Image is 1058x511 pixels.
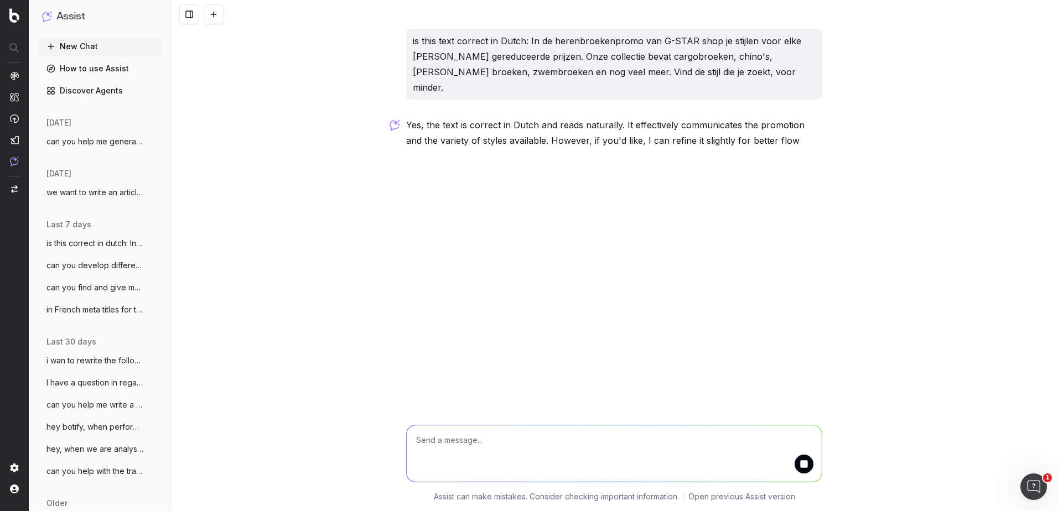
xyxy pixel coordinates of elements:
span: can you develop different suggestions fo [46,260,144,271]
p: Assist can make mistakes. Consider checking important information. [434,491,679,502]
a: Open previous Assist version [688,491,795,502]
span: hey, when we are analysing meta titles, [46,444,144,455]
span: older [46,498,68,509]
span: can you help me generate metadata for th [46,136,144,147]
img: Analytics [10,71,19,80]
span: is this correct in dutch: In de damesjas [46,238,144,249]
button: I have a question in regards to the SEO [38,374,162,392]
button: Assist [42,9,157,24]
img: Studio [10,135,19,144]
span: can you find and give me articles from d [46,282,144,293]
button: hey botify, when performing a keyword an [38,418,162,436]
img: Assist [42,11,52,22]
span: last 7 days [46,219,91,230]
button: can you help me generate metadata for th [38,133,162,150]
button: can you develop different suggestions fo [38,257,162,274]
img: Activation [10,114,19,123]
span: we want to write an article as an introd [46,187,144,198]
button: New Chat [38,38,162,55]
button: in French meta titles for the G-STAR pag [38,301,162,319]
iframe: Intercom live chat [1020,473,1047,500]
span: 1 [1043,473,1052,482]
img: Switch project [11,185,18,193]
img: Intelligence [10,92,19,102]
button: can you help with the translation of thi [38,462,162,480]
a: How to use Assist [38,60,162,77]
p: Yes, the text is correct in Dutch and reads naturally. It effectively communicates the promotion ... [406,117,822,148]
span: last 30 days [46,336,96,347]
img: Setting [10,463,19,472]
button: is this correct in dutch: In de damesjas [38,234,162,252]
img: Botify assist logo [390,119,400,131]
span: in French meta titles for the G-STAR pag [46,304,144,315]
h1: Assist [56,9,85,24]
img: Botify logo [9,8,19,23]
button: i wan to rewrite the following meta desc [38,352,162,369]
span: [DATE] [46,117,71,128]
span: hey botify, when performing a keyword an [46,421,144,432]
button: can you help me write a story related to [38,396,162,414]
button: can you find and give me articles from d [38,279,162,296]
span: can you help with the translation of thi [46,466,144,477]
img: Assist [10,157,19,166]
button: hey, when we are analysing meta titles, [38,440,162,458]
a: Discover Agents [38,82,162,100]
img: My account [10,484,19,493]
span: i wan to rewrite the following meta desc [46,355,144,366]
span: [DATE] [46,168,71,179]
p: is this text correct in Dutch: In de herenbroekenpromo van G-STAR shop je stijlen voor elke [PERS... [413,33,816,95]
span: can you help me write a story related to [46,399,144,410]
span: I have a question in regards to the SEO [46,377,144,388]
button: we want to write an article as an introd [38,184,162,201]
